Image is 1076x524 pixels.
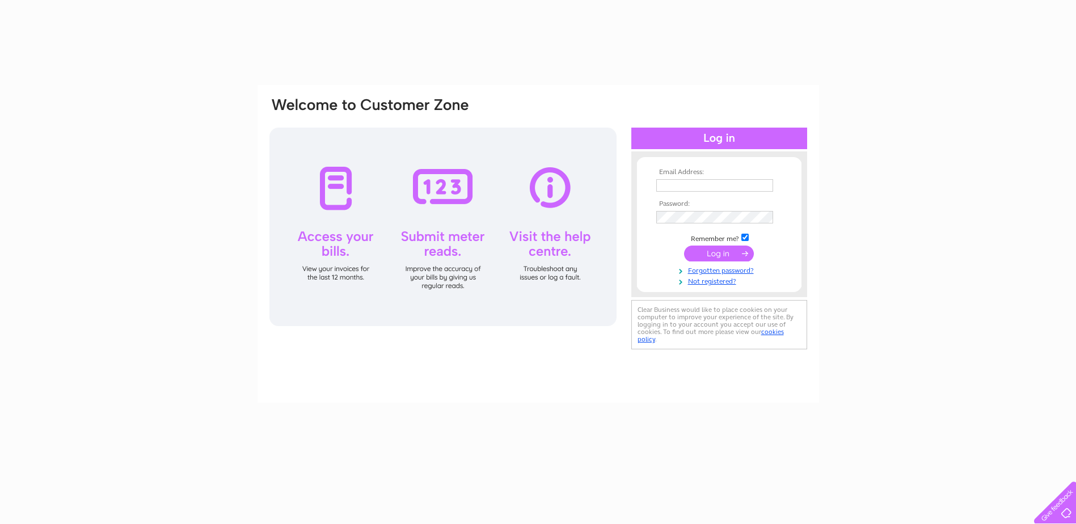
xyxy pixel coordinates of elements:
[631,300,807,349] div: Clear Business would like to place cookies on your computer to improve your experience of the sit...
[653,200,785,208] th: Password:
[653,168,785,176] th: Email Address:
[656,264,785,275] a: Forgotten password?
[653,232,785,243] td: Remember me?
[684,246,754,261] input: Submit
[638,328,784,343] a: cookies policy
[656,275,785,286] a: Not registered?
